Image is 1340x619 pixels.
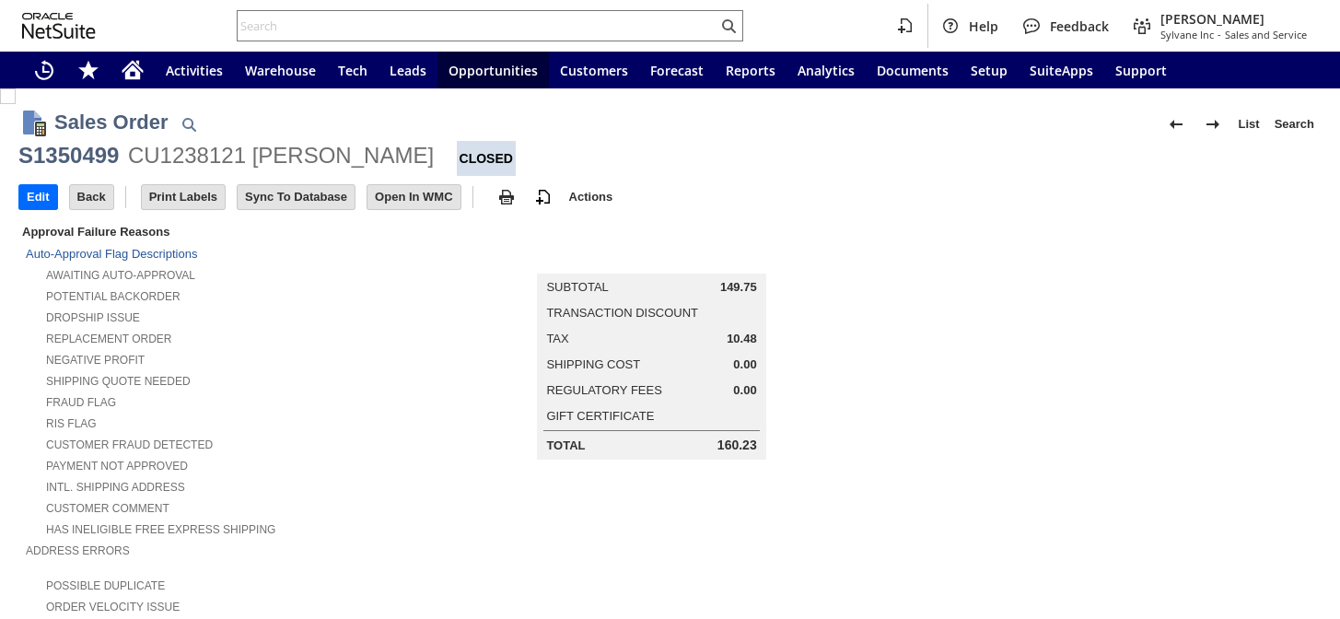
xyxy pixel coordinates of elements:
[1030,62,1093,79] span: SuiteApps
[1218,28,1221,41] span: -
[327,52,379,88] a: Tech
[546,409,654,423] a: Gift Certificate
[46,333,171,345] a: Replacement Order
[77,59,99,81] svg: Shortcuts
[726,62,775,79] span: Reports
[390,62,426,79] span: Leads
[46,579,165,592] a: Possible Duplicate
[46,290,181,303] a: Potential Backorder
[26,247,197,261] a: Auto-Approval Flag Descriptions
[546,280,608,294] a: Subtotal
[546,438,585,452] a: Total
[650,62,704,79] span: Forecast
[537,244,765,274] caption: Summary
[367,185,460,209] input: Open In WMC
[546,357,640,371] a: Shipping Cost
[238,185,355,209] input: Sync To Database
[18,221,430,242] div: Approval Failure Reasons
[449,62,538,79] span: Opportunities
[238,15,717,37] input: Search
[1225,28,1307,41] span: Sales and Service
[960,52,1019,88] a: Setup
[26,544,130,557] a: Address Errors
[70,185,113,209] input: Back
[549,52,639,88] a: Customers
[19,185,57,209] input: Edit
[66,52,111,88] div: Shortcuts
[234,52,327,88] a: Warehouse
[1267,110,1322,139] a: Search
[1050,18,1109,35] span: Feedback
[457,141,516,176] div: Closed
[1202,113,1224,135] img: Next
[111,52,155,88] a: Home
[733,357,756,372] span: 0.00
[46,269,195,282] a: Awaiting Auto-Approval
[33,59,55,81] svg: Recent Records
[717,438,757,453] span: 160.23
[495,186,518,208] img: print.svg
[562,190,621,204] a: Actions
[971,62,1008,79] span: Setup
[46,354,145,367] a: Negative Profit
[546,306,698,320] a: Transaction Discount
[46,311,140,324] a: Dropship Issue
[46,523,275,536] a: Has Ineligible Free Express Shipping
[379,52,437,88] a: Leads
[727,332,757,346] span: 10.48
[1019,52,1104,88] a: SuiteApps
[1165,113,1187,135] img: Previous
[46,601,180,613] a: Order Velocity Issue
[22,13,96,39] svg: logo
[437,52,549,88] a: Opportunities
[128,141,434,170] div: CU1238121 [PERSON_NAME]
[715,52,787,88] a: Reports
[733,383,756,398] span: 0.00
[178,113,200,135] img: Quick Find
[877,62,949,79] span: Documents
[1231,110,1267,139] a: List
[338,62,367,79] span: Tech
[787,52,866,88] a: Analytics
[546,383,661,397] a: Regulatory Fees
[22,52,66,88] a: Recent Records
[54,107,169,137] h1: Sales Order
[717,15,740,37] svg: Search
[46,481,185,494] a: Intl. Shipping Address
[245,62,316,79] span: Warehouse
[560,62,628,79] span: Customers
[1104,52,1178,88] a: Support
[122,59,144,81] svg: Home
[46,417,97,430] a: RIS flag
[46,502,169,515] a: Customer Comment
[18,141,119,170] div: S1350499
[46,375,191,388] a: Shipping Quote Needed
[155,52,234,88] a: Activities
[166,62,223,79] span: Activities
[46,396,116,409] a: Fraud Flag
[969,18,998,35] span: Help
[142,185,225,209] input: Print Labels
[639,52,715,88] a: Forecast
[720,280,757,295] span: 149.75
[546,332,568,345] a: Tax
[866,52,960,88] a: Documents
[532,186,554,208] img: add-record.svg
[798,62,855,79] span: Analytics
[46,438,213,451] a: Customer Fraud Detected
[1160,28,1214,41] span: Sylvane Inc
[1160,10,1307,28] span: [PERSON_NAME]
[1115,62,1167,79] span: Support
[46,460,188,473] a: Payment not approved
